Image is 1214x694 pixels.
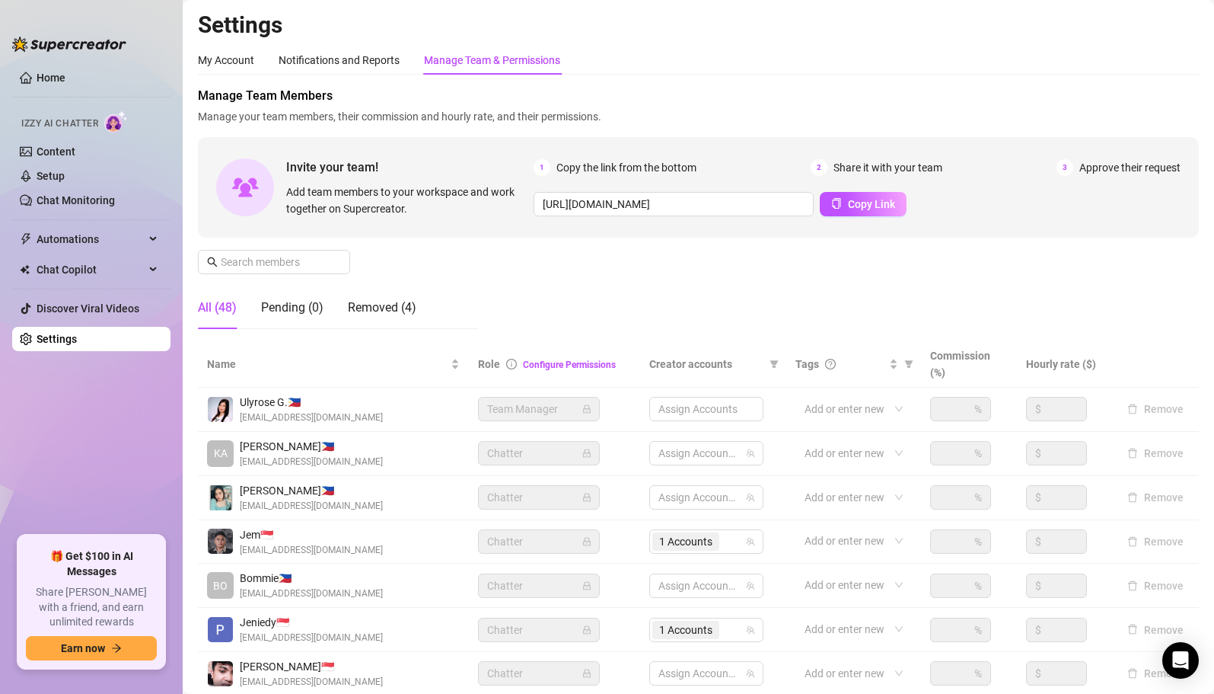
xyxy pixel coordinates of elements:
[582,449,591,458] span: lock
[240,587,383,601] span: [EMAIL_ADDRESS][DOMAIN_NAME]
[487,486,591,509] span: Chatter
[104,110,128,133] img: AI Chatter
[240,394,383,411] span: Ulyrose G. 🇵🇭
[904,360,913,369] span: filter
[487,398,591,421] span: Team Manager
[348,299,416,317] div: Removed (4)
[825,359,836,369] span: question-circle
[21,117,98,131] span: Izzy AI Chatter
[240,614,383,631] span: Jeniedy 🇸🇬
[37,194,115,206] a: Chat Monitoring
[1121,444,1190,462] button: Remove
[833,159,942,176] span: Share it with your team
[208,485,233,510] img: Ma Clarrise Romano
[26,636,157,660] button: Earn nowarrow-right
[556,159,696,176] span: Copy the link from the bottom
[506,359,517,369] span: info-circle
[848,198,895,210] span: Copy Link
[487,662,591,685] span: Chatter
[37,170,65,182] a: Setup
[534,159,550,176] span: 1
[1121,400,1190,418] button: Remove
[208,661,233,686] img: Janju Lopez
[208,397,233,422] img: Ulyrose Garina
[240,675,383,689] span: [EMAIL_ADDRESS][DOMAIN_NAME]
[1056,159,1073,176] span: 3
[746,537,755,546] span: team
[214,445,228,462] span: KA
[1121,664,1190,683] button: Remove
[582,493,591,502] span: lock
[240,482,383,499] span: [PERSON_NAME] 🇵🇭
[240,570,383,587] span: Bommie 🇵🇭
[261,299,323,317] div: Pending (0)
[240,499,383,513] span: [EMAIL_ADDRESS][DOMAIN_NAME]
[208,617,233,642] img: Jeniedy
[487,619,591,641] span: Chatter
[207,356,448,373] span: Name
[240,526,383,543] span: Jem 🇸🇬
[820,192,907,216] button: Copy Link
[26,585,157,630] span: Share [PERSON_NAME] with a friend, and earn unlimited rewards
[111,643,122,654] span: arrow-right
[198,108,1199,125] span: Manage your team members, their commission and hourly rate, and their permissions.
[198,87,1199,105] span: Manage Team Members
[811,159,827,176] span: 2
[37,302,139,315] a: Discover Viral Videos
[652,532,719,551] span: 1 Accounts
[221,254,329,270] input: Search members
[26,549,157,579] span: 🎁 Get $100 in AI Messages
[279,52,400,69] div: Notifications and Reports
[37,333,77,345] a: Settings
[240,411,383,425] span: [EMAIL_ADDRESS][DOMAIN_NAME]
[61,642,105,654] span: Earn now
[240,658,383,675] span: [PERSON_NAME] 🇸🇬
[37,146,75,158] a: Content
[1162,642,1199,679] div: Open Intercom Messenger
[424,52,560,69] div: Manage Team & Permissions
[766,353,782,376] span: filter
[198,299,237,317] div: All (48)
[582,405,591,414] span: lock
[207,257,218,267] span: search
[582,669,591,678] span: lock
[746,625,755,635] span: team
[213,577,228,594] span: BO
[746,493,755,502] span: team
[1079,159,1181,176] span: Approve their request
[286,158,534,177] span: Invite your team!
[1121,532,1190,551] button: Remove
[582,581,591,590] span: lock
[20,233,32,245] span: thunderbolt
[37,72,65,84] a: Home
[1121,577,1190,595] button: Remove
[12,37,126,52] img: logo-BBDzfeDw.svg
[20,264,30,275] img: Chat Copilot
[659,533,712,550] span: 1 Accounts
[240,543,383,558] span: [EMAIL_ADDRESS][DOMAIN_NAME]
[208,529,233,554] img: Jem
[1121,488,1190,507] button: Remove
[240,631,383,645] span: [EMAIL_ADDRESS][DOMAIN_NAME]
[523,360,616,370] a: Configure Permissions
[582,537,591,546] span: lock
[659,622,712,638] span: 1 Accounts
[37,257,145,282] span: Chat Copilot
[198,341,469,388] th: Name
[770,360,779,369] span: filter
[746,449,755,458] span: team
[240,455,383,469] span: [EMAIL_ADDRESS][DOMAIN_NAME]
[746,669,755,678] span: team
[478,358,500,370] span: Role
[831,198,842,209] span: copy
[795,356,819,373] span: Tags
[921,341,1016,388] th: Commission (%)
[901,353,916,376] span: filter
[37,227,145,251] span: Automations
[240,438,383,455] span: [PERSON_NAME] 🇵🇭
[746,581,755,590] span: team
[1121,621,1190,639] button: Remove
[1017,341,1112,388] th: Hourly rate ($)
[198,11,1199,40] h2: Settings
[652,621,719,639] span: 1 Accounts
